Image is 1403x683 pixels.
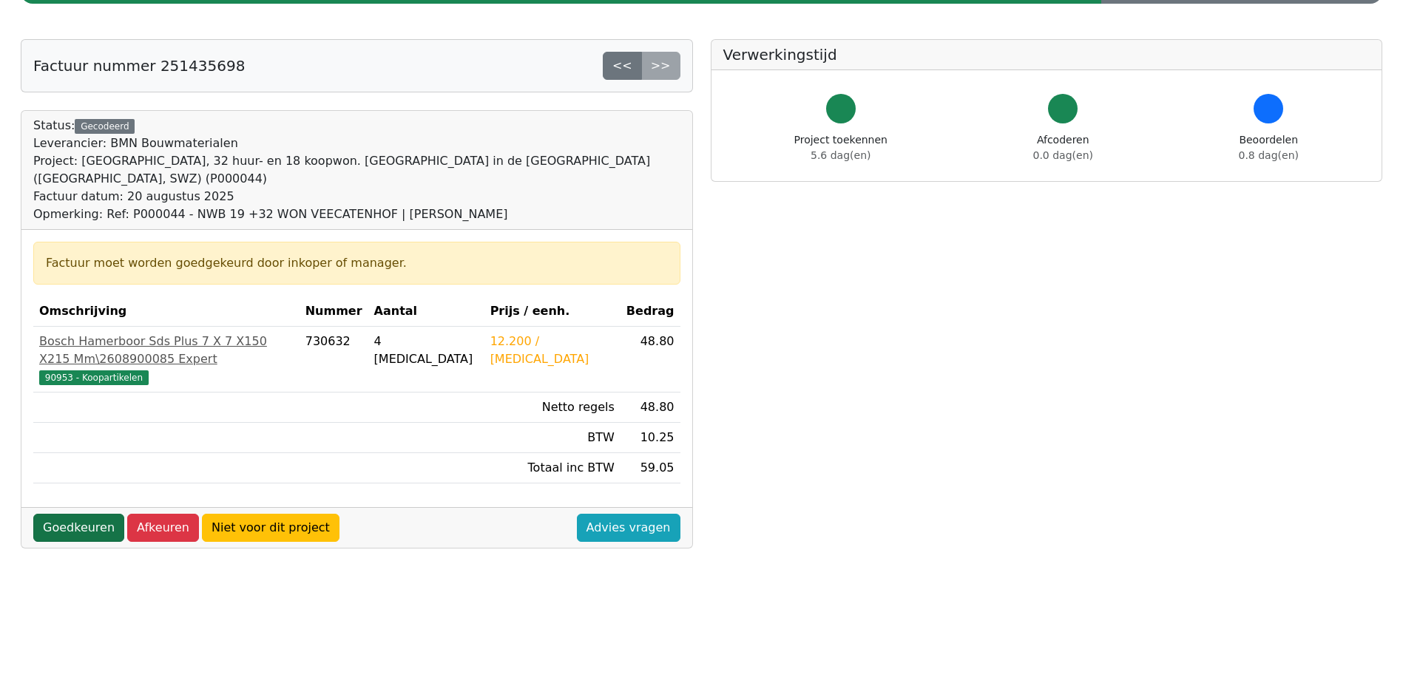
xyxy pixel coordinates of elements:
div: Gecodeerd [75,119,135,134]
td: 730632 [300,327,368,393]
span: 0.0 dag(en) [1033,149,1093,161]
td: Netto regels [484,393,621,423]
span: 5.6 dag(en) [811,149,870,161]
div: Project toekennen [794,132,888,163]
div: 4 [MEDICAL_DATA] [374,333,479,368]
td: 10.25 [621,423,680,453]
a: Bosch Hamerboor Sds Plus 7 X 7 X150 X215 Mm\2608900085 Expert90953 - Koopartikelen [39,333,294,386]
div: Bosch Hamerboor Sds Plus 7 X 7 X150 X215 Mm\2608900085 Expert [39,333,294,368]
span: 90953 - Koopartikelen [39,370,149,385]
a: << [603,52,642,80]
div: Status: [33,117,680,223]
span: 0.8 dag(en) [1239,149,1299,161]
th: Aantal [368,296,484,327]
div: Beoordelen [1239,132,1299,163]
h5: Factuur nummer 251435698 [33,57,245,75]
th: Prijs / eenh. [484,296,621,327]
th: Bedrag [621,296,680,327]
div: Project: [GEOGRAPHIC_DATA], 32 huur- en 18 koopwon. [GEOGRAPHIC_DATA] in de [GEOGRAPHIC_DATA] ([G... [33,152,680,188]
td: 59.05 [621,453,680,483]
td: BTW [484,423,621,453]
th: Nummer [300,296,368,327]
div: Afcoderen [1033,132,1093,163]
h5: Verwerkingstijd [723,46,1370,64]
a: Advies vragen [577,514,680,542]
td: Totaal inc BTW [484,453,621,483]
a: Niet voor dit project [202,514,339,542]
a: Afkeuren [127,514,199,542]
td: 48.80 [621,393,680,423]
div: Factuur datum: 20 augustus 2025 [33,188,680,205]
a: Goedkeuren [33,514,124,542]
td: 48.80 [621,327,680,393]
div: Leverancier: BMN Bouwmaterialen [33,135,680,152]
th: Omschrijving [33,296,300,327]
div: 12.200 / [MEDICAL_DATA] [490,333,615,368]
div: Opmerking: Ref: P000044 - NWB 19 +32 WON VEECATENHOF | [PERSON_NAME] [33,205,680,223]
div: Factuur moet worden goedgekeurd door inkoper of manager. [46,254,668,272]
